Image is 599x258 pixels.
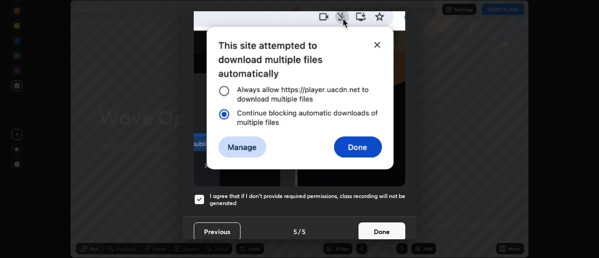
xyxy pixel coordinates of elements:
h5: I agree that if I don't provide required permissions, class recording will not be generated [210,192,405,207]
button: Previous [194,222,241,241]
button: Done [358,222,405,241]
h4: 5 [302,227,306,236]
h4: 5 [293,227,297,236]
h4: / [298,227,301,236]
